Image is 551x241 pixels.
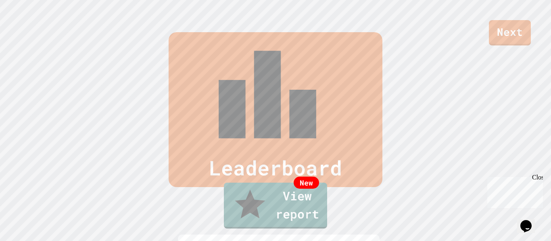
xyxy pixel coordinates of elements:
[517,209,543,233] iframe: chat widget
[224,183,327,229] a: View report
[294,177,319,189] div: New
[169,32,382,187] div: Leaderboard
[484,174,543,208] iframe: chat widget
[489,20,531,45] a: Next
[3,3,56,51] div: Chat with us now!Close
